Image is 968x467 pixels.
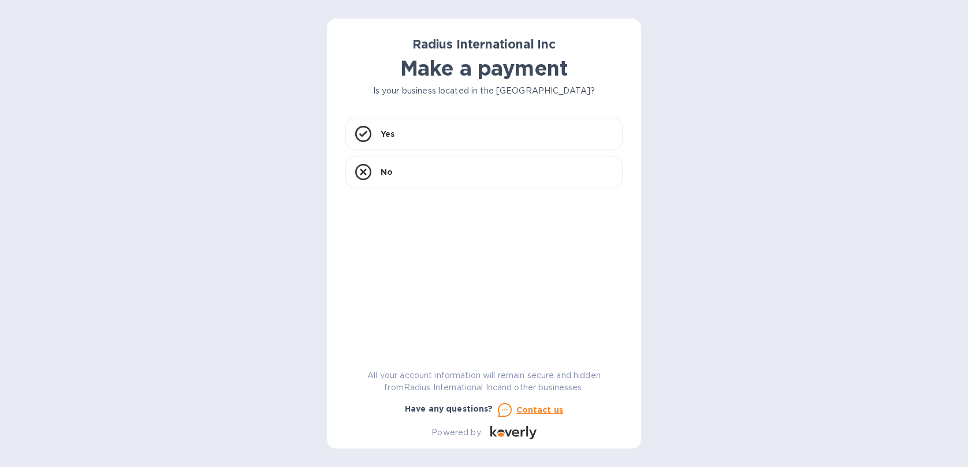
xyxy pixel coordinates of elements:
p: Yes [381,128,394,140]
h1: Make a payment [345,56,623,80]
u: Contact us [516,405,564,414]
p: Powered by [431,427,481,439]
b: Radius International Inc [412,37,556,51]
p: All your account information will remain secure and hidden from Radius International Inc and othe... [345,369,623,394]
p: Is your business located in the [GEOGRAPHIC_DATA]? [345,85,623,97]
b: Have any questions? [405,404,493,413]
p: No [381,166,393,178]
